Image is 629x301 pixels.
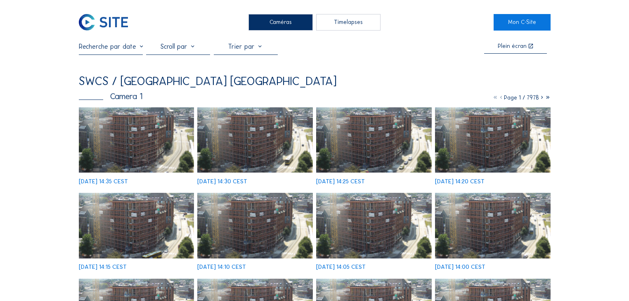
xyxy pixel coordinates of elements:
[316,107,432,173] img: image_52659487
[79,14,128,31] img: C-SITE Logo
[197,179,247,185] div: [DATE] 14:30 CEST
[435,179,485,185] div: [DATE] 14:20 CEST
[316,14,380,31] div: Timelapses
[197,193,313,258] img: image_52659104
[316,179,365,185] div: [DATE] 14:25 CEST
[248,14,312,31] div: Caméras
[197,264,246,270] div: [DATE] 14:10 CEST
[79,264,127,270] div: [DATE] 14:15 CEST
[316,193,432,258] img: image_52658955
[498,43,527,50] div: Plein écran
[79,193,194,258] img: image_52659265
[79,107,194,173] img: image_52659805
[197,107,313,173] img: image_52659664
[435,264,485,270] div: [DATE] 14:00 CEST
[316,264,366,270] div: [DATE] 14:05 CEST
[504,94,539,101] span: Page 1 / 7978
[435,193,551,258] img: image_52658796
[79,14,135,31] a: C-SITE Logo
[79,43,143,50] input: Recherche par date 󰅀
[494,14,550,31] a: Mon C-Site
[79,179,128,185] div: [DATE] 14:35 CEST
[435,107,551,173] img: image_52659427
[79,92,142,101] div: Camera 1
[79,76,337,87] div: SWCS / [GEOGRAPHIC_DATA] [GEOGRAPHIC_DATA]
